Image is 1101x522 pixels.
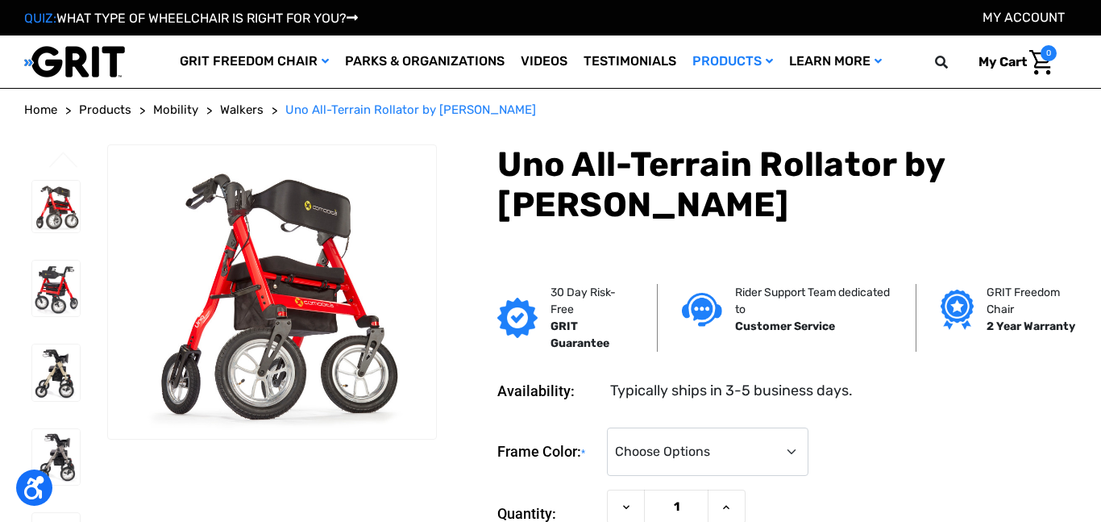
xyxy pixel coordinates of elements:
dt: Availability: [497,380,599,402]
a: Uno All-Terrain Rollator by [PERSON_NAME] [285,101,536,119]
h1: Uno All-Terrain Rollator by [PERSON_NAME] [497,144,1077,226]
a: Walkers [220,101,264,119]
nav: Breadcrumb [24,101,1077,119]
a: Products [79,101,131,119]
span: My Cart [978,54,1027,69]
label: Frame Color: [497,428,599,477]
dd: Typically ships in 3-5 business days. [610,380,853,402]
span: Uno All-Terrain Rollator by [PERSON_NAME] [285,102,536,117]
span: Walkers [220,102,264,117]
a: Testimonials [575,35,684,88]
p: Rider Support Team dedicated to [735,284,891,318]
span: QUIZ: [24,10,56,26]
img: Customer service [682,293,722,326]
p: 30 Day Risk-Free [550,284,632,318]
button: Go to slide 3 of 3 [47,152,81,171]
span: Home [24,102,57,117]
span: Mobility [153,102,198,117]
strong: GRIT Guarantee [550,319,609,350]
span: Products [79,102,131,117]
a: Account [983,10,1065,25]
span: 0 [1041,45,1057,61]
a: Parks & Organizations [337,35,513,88]
img: Uno All-Terrain Rollator by Comodita [32,261,80,317]
p: GRIT Freedom Chair [987,284,1082,318]
a: GRIT Freedom Chair [172,35,337,88]
img: GRIT All-Terrain Wheelchair and Mobility Equipment [24,45,125,78]
a: Products [684,35,781,88]
a: Videos [513,35,575,88]
a: Cart with 0 items [966,45,1057,79]
a: Mobility [153,101,198,119]
img: Cart [1029,50,1053,75]
strong: Customer Service [735,319,835,333]
strong: 2 Year Warranty [987,319,1075,333]
img: Uno All-Terrain Rollator by Comodita [32,429,80,486]
a: Home [24,101,57,119]
img: Grit freedom [941,290,974,330]
img: GRIT Guarantee [497,298,538,338]
a: QUIZ:WHAT TYPE OF WHEELCHAIR IS RIGHT FOR YOU? [24,10,358,26]
img: Uno All-Terrain Rollator by Comodita [32,181,80,232]
img: Uno All-Terrain Rollator by Comodita [108,145,437,438]
a: Learn More [781,35,890,88]
img: Uno All-Terrain Rollator by Comodita [32,345,80,401]
input: Search [942,45,966,79]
